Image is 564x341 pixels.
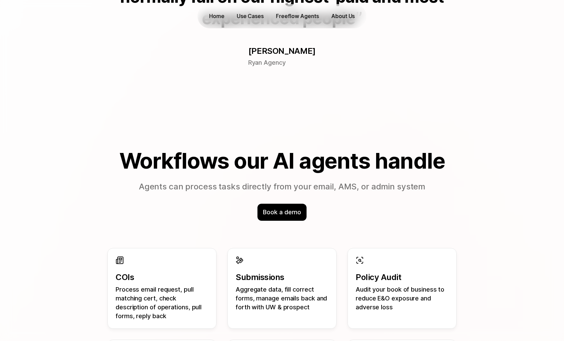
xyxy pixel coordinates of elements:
[86,149,478,173] h2: Workflows our AI agents handle
[116,285,208,321] p: Process email request, pull matching cert, check description of operations, pull forms, reply back
[236,285,328,312] p: Aggregate data, fill correct forms, manage emails back and forth with UW & prospect
[328,11,358,21] a: About Us
[356,285,448,312] p: Audit your book of business to reduce E&O exposure and adverse loss
[272,11,322,21] a: Freeflow Agents
[248,45,316,57] p: [PERSON_NAME]
[233,11,267,21] button: Use Cases
[263,208,301,217] p: Book a demo
[86,181,478,193] p: Agents can process tasks directly from your email, AMS, or admin system
[116,273,208,282] p: COIs
[331,12,355,20] p: About Us
[276,12,319,20] p: Freeflow Agents
[209,12,224,20] p: Home
[237,12,264,20] p: Use Cases
[257,204,306,221] div: Book a demo
[356,273,448,282] p: Policy Audit
[236,273,328,282] p: Submissions
[248,58,286,67] p: Ryan Agency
